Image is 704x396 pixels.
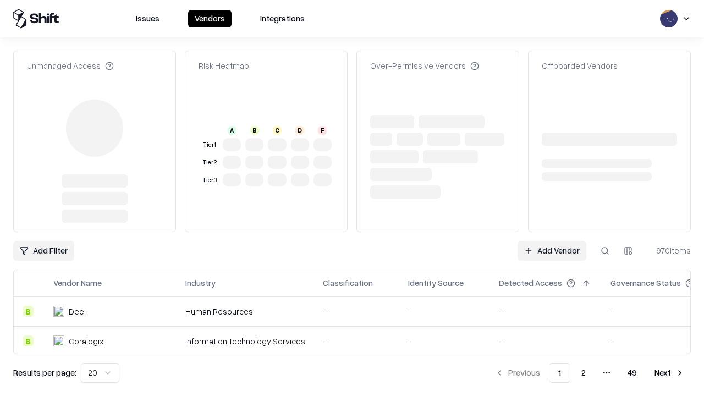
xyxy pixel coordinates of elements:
div: - [408,335,481,347]
div: Over-Permissive Vendors [370,60,479,71]
div: A [228,126,237,135]
div: Industry [185,277,216,289]
div: Tier 1 [201,140,218,150]
div: Vendor Name [53,277,102,289]
button: Next [648,363,691,383]
div: Classification [323,277,373,289]
img: Deel [53,306,64,317]
div: Information Technology Services [185,335,305,347]
img: Coralogix [53,335,64,346]
div: B [250,126,259,135]
div: Risk Heatmap [199,60,249,71]
button: Integrations [254,10,311,28]
div: B [23,306,34,317]
div: B [23,335,34,346]
div: D [295,126,304,135]
button: Vendors [188,10,232,28]
div: C [273,126,282,135]
div: Deel [69,306,86,317]
div: Coralogix [69,335,103,347]
div: Unmanaged Access [27,60,114,71]
button: Issues [129,10,166,28]
button: 49 [619,363,646,383]
p: Results per page: [13,367,76,378]
div: 970 items [647,245,691,256]
button: 1 [549,363,570,383]
button: 2 [573,363,595,383]
div: - [499,335,593,347]
div: Detected Access [499,277,562,289]
div: - [323,335,391,347]
div: F [318,126,327,135]
div: Human Resources [185,306,305,317]
div: Tier 2 [201,158,218,167]
div: - [408,306,481,317]
div: - [499,306,593,317]
button: Add Filter [13,241,74,261]
a: Add Vendor [518,241,586,261]
div: Identity Source [408,277,464,289]
div: Tier 3 [201,175,218,185]
div: Governance Status [610,277,681,289]
div: - [323,306,391,317]
nav: pagination [488,363,691,383]
div: Offboarded Vendors [542,60,618,71]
